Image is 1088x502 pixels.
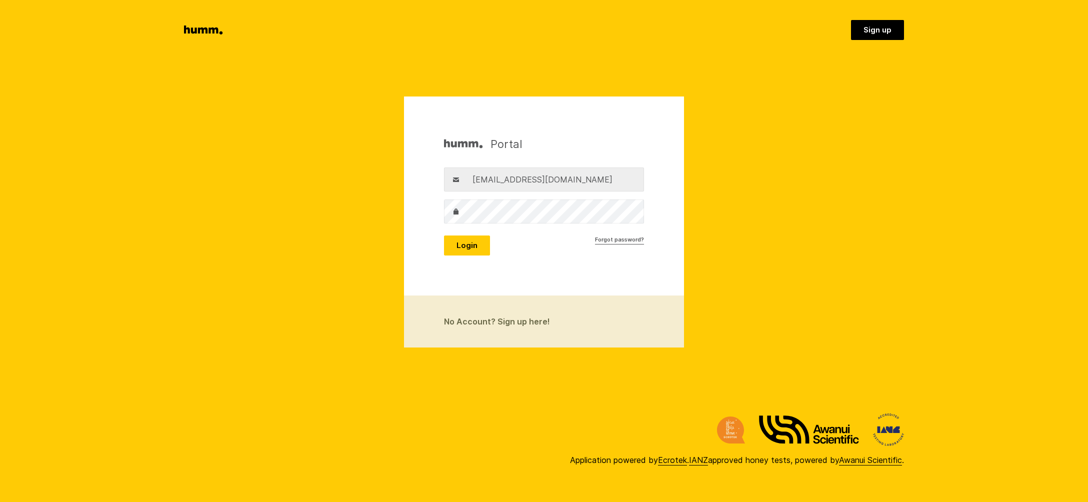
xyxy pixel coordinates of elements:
[444,136,522,151] h1: Portal
[570,454,904,466] div: Application powered by . approved honey tests, powered by .
[444,136,482,151] img: Humm
[658,455,687,465] a: Ecrotek
[717,416,745,443] img: Ecrotek
[404,295,684,347] a: No Account? Sign up here!
[689,455,708,465] a: IANZ
[595,235,644,244] a: Forgot password?
[759,415,859,444] img: Awanui Scientific
[873,413,904,446] img: International Accreditation New Zealand
[851,20,904,40] a: Sign up
[444,235,490,255] button: Login
[839,455,902,465] a: Awanui Scientific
